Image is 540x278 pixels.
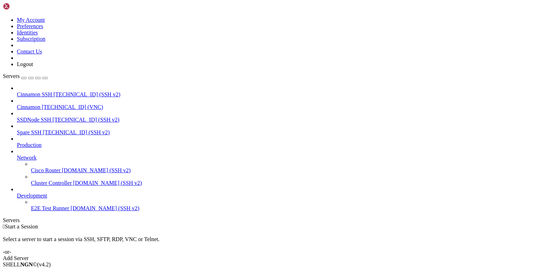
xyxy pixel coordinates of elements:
span: Start a Session [5,224,38,229]
a: Servers [3,73,48,79]
span: Cinnamon SSH [17,91,52,97]
a: Network [17,155,537,161]
span: [DOMAIN_NAME] (SSH v2) [62,167,131,173]
span: [DOMAIN_NAME] (SSH v2) [73,180,142,186]
a: Spare SSH [TECHNICAL_ID] (SSH v2) [17,129,537,136]
li: Spare SSH [TECHNICAL_ID] (SSH v2) [17,123,537,136]
span: Development [17,193,47,199]
a: Contact Us [17,49,42,54]
li: SSDNode SSH [TECHNICAL_ID] (SSH v2) [17,110,537,123]
span: Spare SSH [17,129,41,135]
a: Preferences [17,23,43,29]
li: Cinnamon [TECHNICAL_ID] (VNC) [17,98,537,110]
span: SSDNode SSH [17,117,51,123]
span: [TECHNICAL_ID] (SSH v2) [53,91,120,97]
span: Servers [3,73,20,79]
span: Cinnamon [17,104,40,110]
span: Network [17,155,37,161]
a: Logout [17,61,33,67]
span: SHELL © [3,261,51,267]
a: Cluster Controller [DOMAIN_NAME] (SSH v2) [31,180,537,186]
span: [TECHNICAL_ID] (VNC) [42,104,103,110]
span:  [3,224,5,229]
a: Identities [17,30,38,35]
a: Production [17,142,537,148]
a: Development [17,193,537,199]
span: 4.2.0 [37,261,51,267]
li: Development [17,186,537,212]
span: [DOMAIN_NAME] (SSH v2) [71,205,140,211]
a: My Account [17,17,45,23]
a: Subscription [17,36,45,42]
li: E2E Test Runner [DOMAIN_NAME] (SSH v2) [31,199,537,212]
li: Cinnamon SSH [TECHNICAL_ID] (SSH v2) [17,85,537,98]
span: E2E Test Runner [31,205,69,211]
span: [TECHNICAL_ID] (SSH v2) [52,117,119,123]
a: SSDNode SSH [TECHNICAL_ID] (SSH v2) [17,117,537,123]
a: Cinnamon [TECHNICAL_ID] (VNC) [17,104,537,110]
li: Network [17,148,537,186]
li: Cisco Router [DOMAIN_NAME] (SSH v2) [31,161,537,174]
span: Production [17,142,41,148]
img: Shellngn [3,3,43,10]
span: Cluster Controller [31,180,72,186]
span: [TECHNICAL_ID] (SSH v2) [43,129,110,135]
a: Cinnamon SSH [TECHNICAL_ID] (SSH v2) [17,91,537,98]
li: Production [17,136,537,148]
li: Cluster Controller [DOMAIN_NAME] (SSH v2) [31,174,537,186]
b: NGN [20,261,33,267]
a: Cisco Router [DOMAIN_NAME] (SSH v2) [31,167,537,174]
span: Cisco Router [31,167,60,173]
a: E2E Test Runner [DOMAIN_NAME] (SSH v2) [31,205,537,212]
div: Select a server to start a session via SSH, SFTP, RDP, VNC or Telnet. -or- [3,230,537,255]
div: Servers [3,217,537,224]
div: Add Server [3,255,537,261]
